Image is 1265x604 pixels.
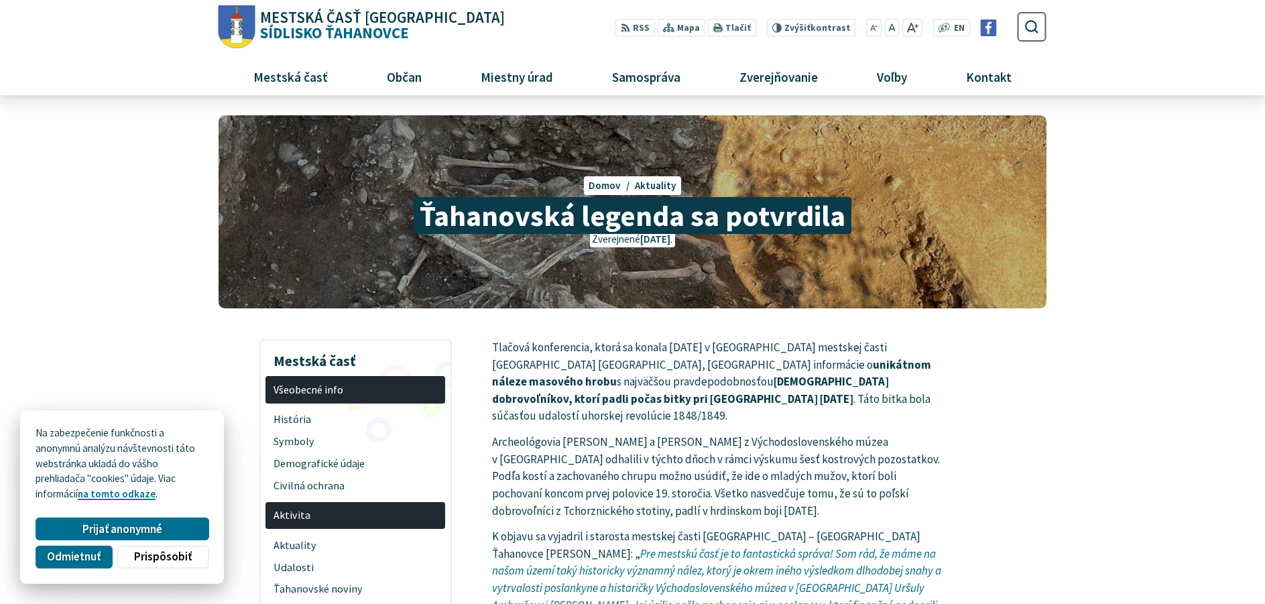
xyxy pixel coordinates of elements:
span: Prispôsobiť [134,550,192,564]
a: Občan [362,58,446,95]
a: na tomto odkaze [78,487,156,500]
p: Archeológovia [PERSON_NAME] a [PERSON_NAME] z Východoslovenského múzea v [GEOGRAPHIC_DATA] odhali... [492,434,945,520]
span: Tlačiť [725,23,751,34]
button: Odmietnuť [36,546,112,568]
button: Zmenšiť veľkosť písma [866,19,882,37]
p: Tlačová konferencia, ktorá sa konala [DATE] v [GEOGRAPHIC_DATA] mestskej časti [GEOGRAPHIC_DATA] ... [492,339,945,425]
button: Zväčšiť veľkosť písma [902,19,922,37]
span: Mapa [677,21,700,36]
span: Symboly [274,430,438,452]
span: Demografické údaje [274,452,438,475]
a: Demografické údaje [265,452,445,475]
span: Mestská časť [GEOGRAPHIC_DATA] [260,10,505,25]
span: Sídlisko Ťahanovce [255,10,505,41]
a: RSS [615,19,655,37]
a: História [265,408,445,430]
a: Všeobecné info [265,376,445,404]
span: Voľby [872,58,912,95]
a: Civilná ochrana [265,475,445,497]
a: Aktuality [635,179,676,192]
strong: [DEMOGRAPHIC_DATA] dobrovoľníkov, ktorí padli počas [492,374,889,406]
span: Prijať anonymné [82,522,162,536]
span: [DATE] [640,233,670,245]
button: Zvýšiťkontrast [766,19,855,37]
a: Samospráva [588,58,705,95]
span: Samospráva [607,58,685,95]
a: Mestská časť [229,58,352,95]
a: Kontakt [942,58,1036,95]
span: Udalosti [274,556,438,579]
span: Ťahanovská legenda sa potvrdila [414,197,851,234]
span: Odmietnuť [47,550,101,564]
a: Voľby [853,58,932,95]
a: Domov [589,179,634,192]
strong: bitky pri [GEOGRAPHIC_DATA] [DATE] [664,391,853,406]
a: Symboly [265,430,445,452]
span: Civilná ochrana [274,475,438,497]
button: Prijať anonymné [36,518,208,540]
span: Všeobecné info [274,379,438,401]
a: Aktivita [265,502,445,530]
a: Logo Sídlisko Ťahanovce, prejsť na domovskú stránku. [219,5,505,49]
a: Miestny úrad [456,58,577,95]
button: Nastaviť pôvodnú veľkosť písma [884,19,899,37]
a: Udalosti [265,556,445,579]
img: Prejsť na Facebook stránku [980,19,997,36]
span: Aktuality [274,534,438,556]
a: Mapa [658,19,705,37]
button: Prispôsobiť [117,546,208,568]
a: Zverejňovanie [715,58,843,95]
span: Miestny úrad [475,58,558,95]
span: Kontakt [961,58,1017,95]
span: Mestská časť [248,58,333,95]
span: Občan [381,58,426,95]
span: Aktivita [274,505,438,527]
span: Zvýšiť [784,22,810,34]
button: Tlačiť [708,19,756,37]
a: Ťahanovské noviny [265,579,445,601]
a: Aktuality [265,534,445,556]
h3: Mestská časť [265,343,445,371]
span: kontrast [784,23,851,34]
span: EN [954,21,965,36]
span: História [274,408,438,430]
span: RSS [633,21,650,36]
span: Domov [589,179,621,192]
p: Na zabezpečenie funkčnosti a anonymnú analýzu návštevnosti táto webstránka ukladá do vášho prehli... [36,426,208,502]
a: EN [951,21,969,36]
p: Zverejnené . [590,232,674,247]
img: Prejsť na domovskú stránku [219,5,255,49]
span: Ťahanovské noviny [274,579,438,601]
span: Zverejňovanie [734,58,823,95]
